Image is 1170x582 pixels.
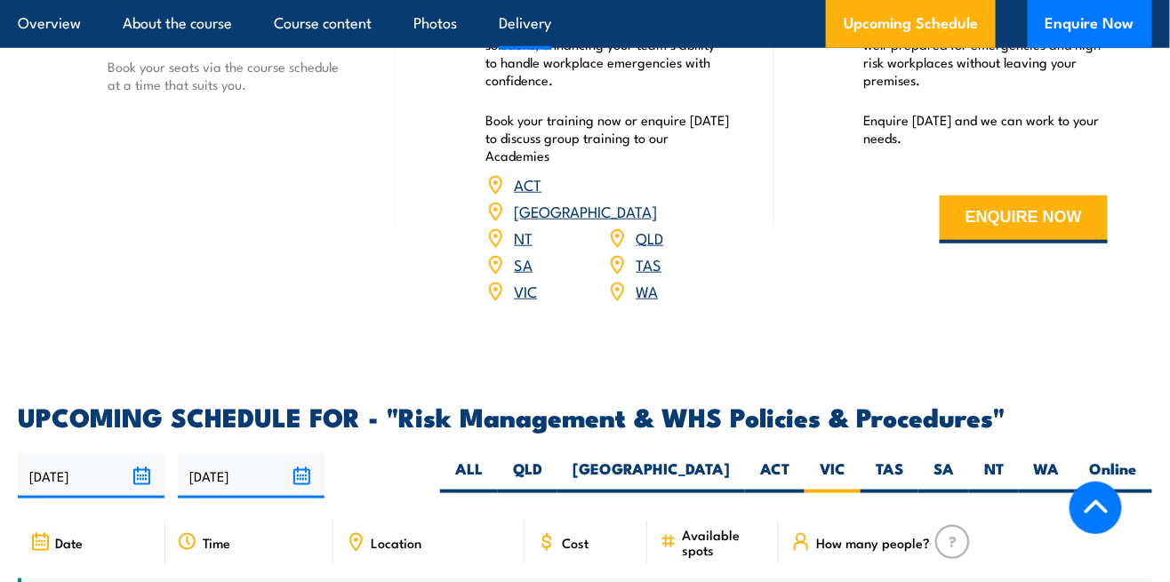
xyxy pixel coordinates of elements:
label: [GEOGRAPHIC_DATA] [557,458,745,493]
label: SA [918,458,969,493]
a: VIC [514,280,537,301]
label: ACT [745,458,805,493]
p: Book your seats via the course schedule at a time that suits you. [108,58,351,93]
p: Book your training now or enquire [DATE] to discuss group training to our Academies [485,111,729,164]
input: To date [178,453,325,498]
label: ALL [440,458,498,493]
p: Enquire [DATE] and we can work to your needs. [864,111,1108,147]
label: VIC [805,458,861,493]
h2: UPCOMING SCHEDULE FOR - "Risk Management & WHS Policies & Procedures" [18,404,1152,427]
a: WA [636,280,658,301]
button: ENQUIRE NOW [940,195,1108,243]
span: Date [55,535,83,550]
a: [GEOGRAPHIC_DATA] [514,200,657,221]
a: ACT [514,173,541,195]
label: TAS [861,458,918,493]
a: NT [514,227,533,248]
label: WA [1019,458,1075,493]
span: Location [371,535,421,550]
a: QLD [636,227,663,248]
a: SA [514,253,533,275]
label: Online [1075,458,1152,493]
span: Available spots [683,527,767,557]
span: Time [203,535,230,550]
label: NT [969,458,1019,493]
span: Cost [562,535,589,550]
input: From date [18,453,164,498]
label: QLD [498,458,557,493]
span: How many people? [816,535,930,550]
a: TAS [636,253,661,275]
